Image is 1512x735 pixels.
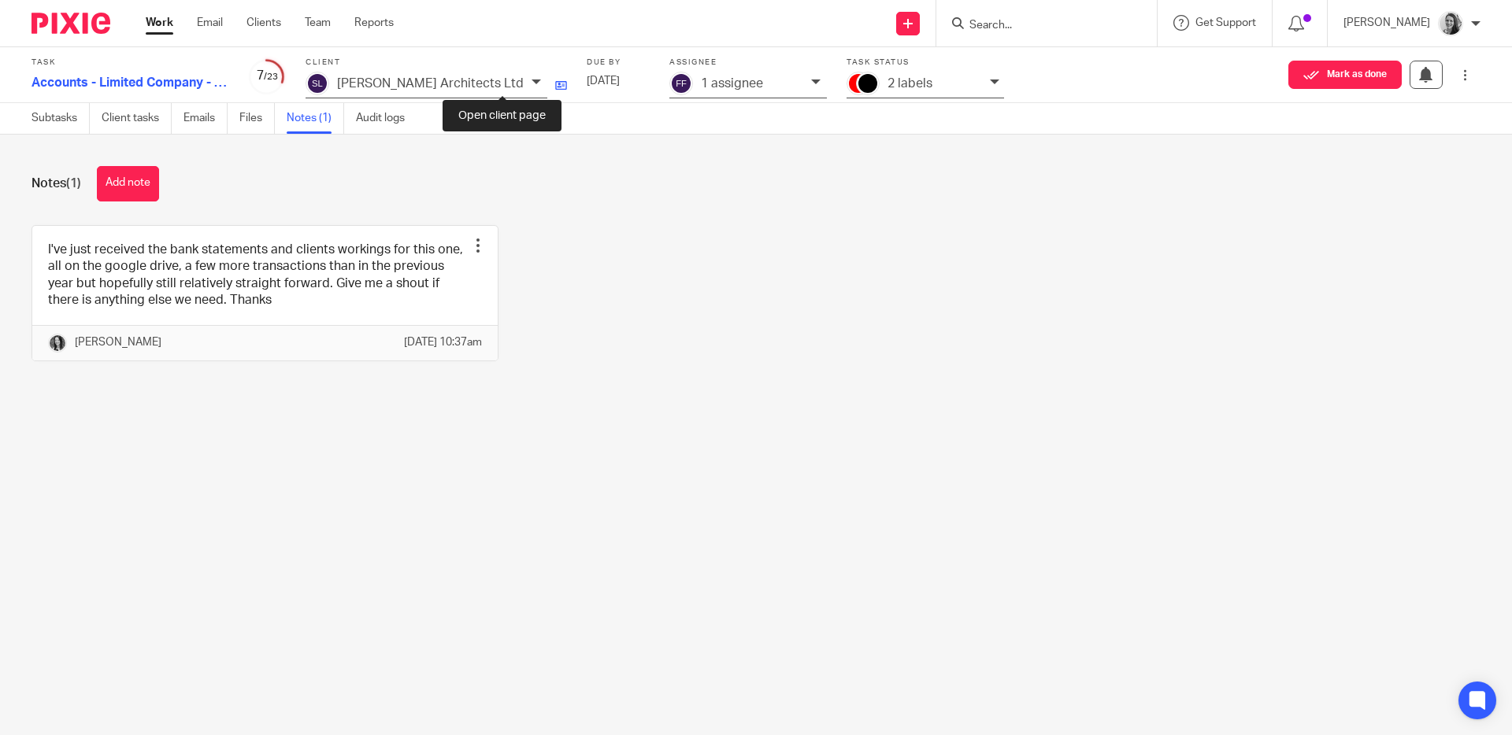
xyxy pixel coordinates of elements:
[146,15,173,31] a: Work
[968,19,1110,33] input: Search
[306,72,329,95] img: svg%3E
[287,103,344,134] a: Notes (1)
[1438,11,1463,36] img: IMG-0056.JPG
[48,334,67,353] img: brodie%203%20small.jpg
[701,76,763,90] p: 1 assignee
[31,103,90,134] a: Subtasks
[1343,15,1430,31] p: [PERSON_NAME]
[306,57,567,68] label: Client
[197,15,223,31] a: Email
[264,72,278,81] small: /23
[248,67,286,85] div: 7
[97,166,159,201] button: Add note
[1327,69,1387,80] span: Mark as done
[1195,17,1256,28] span: Get Support
[669,72,693,95] img: svg%3E
[1288,61,1402,89] button: Mark as done
[31,13,110,34] img: Pixie
[183,103,228,134] a: Emails
[587,57,650,68] label: Due by
[31,57,228,68] label: Task
[239,103,275,134] a: Files
[356,103,417,134] a: Audit logs
[587,76,620,87] span: [DATE]
[669,57,827,68] label: Assignee
[102,103,172,134] a: Client tasks
[305,15,331,31] a: Team
[354,15,394,31] a: Reports
[337,76,524,90] p: [PERSON_NAME] Architects Ltd
[75,334,161,350] p: [PERSON_NAME]
[404,334,482,350] p: [DATE] 10:37am
[847,57,1004,68] label: Task status
[66,177,81,190] span: (1)
[246,15,281,31] a: Clients
[888,76,932,90] p: 2 labels
[31,175,81,192] h1: Notes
